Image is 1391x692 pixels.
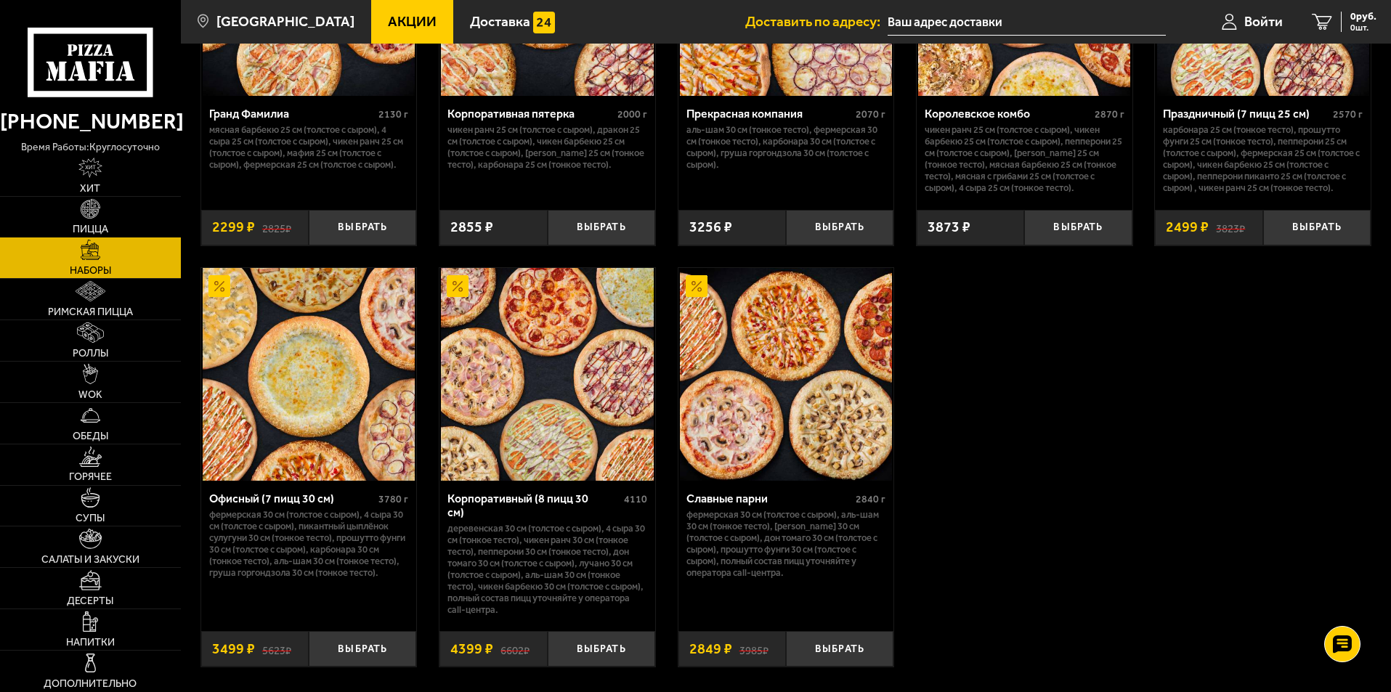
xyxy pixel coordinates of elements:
[856,493,885,505] span: 2840 г
[1333,108,1363,121] span: 2570 г
[48,307,133,317] span: Римская пицца
[678,268,894,480] a: АкционныйСлавные парни
[209,492,376,505] div: Офисный (7 пицц 30 см)
[388,15,437,28] span: Акции
[1166,220,1209,235] span: 2499 ₽
[786,631,893,667] button: Выбрать
[1024,210,1132,245] button: Выбрать
[1163,107,1329,121] div: Праздничный (7 пицц 25 см)
[216,15,354,28] span: [GEOGRAPHIC_DATA]
[80,184,100,194] span: Хит
[66,638,115,648] span: Напитки
[378,108,408,121] span: 2130 г
[73,431,108,441] span: Обеды
[208,275,230,297] img: Акционный
[1095,108,1124,121] span: 2870 г
[41,555,139,565] span: Салаты и закуски
[624,493,647,505] span: 4110
[928,220,970,235] span: 3873 ₽
[1244,15,1283,28] span: Войти
[73,349,108,359] span: Роллы
[69,472,112,482] span: Горячее
[1350,12,1376,22] span: 0 руб.
[450,642,493,656] span: 4399 ₽
[1163,124,1363,194] p: Карбонара 25 см (тонкое тесто), Прошутто Фунги 25 см (тонкое тесто), Пепперони 25 см (толстое с с...
[686,275,707,297] img: Акционный
[44,679,137,689] span: Дополнительно
[689,220,732,235] span: 3256 ₽
[212,220,255,235] span: 2299 ₽
[67,596,113,606] span: Десерты
[447,275,469,297] img: Акционный
[447,124,647,171] p: Чикен Ранч 25 см (толстое с сыром), Дракон 25 см (толстое с сыром), Чикен Барбекю 25 см (толстое ...
[617,108,647,121] span: 2000 г
[686,107,853,121] div: Прекрасная компания
[548,210,655,245] button: Выбрать
[686,509,886,579] p: Фермерская 30 см (толстое с сыром), Аль-Шам 30 см (тонкое тесто), [PERSON_NAME] 30 см (толстое с ...
[309,210,416,245] button: Выбрать
[533,12,555,33] img: 15daf4d41897b9f0e9f617042186c801.svg
[689,642,732,656] span: 2849 ₽
[78,390,102,400] span: WOK
[745,15,888,28] span: Доставить по адресу:
[686,124,886,171] p: Аль-Шам 30 см (тонкое тесто), Фермерская 30 см (тонкое тесто), Карбонара 30 см (толстое с сыром),...
[500,642,530,656] s: 6602 ₽
[262,220,291,235] s: 2825 ₽
[680,268,892,480] img: Славные парни
[470,15,530,28] span: Доставка
[212,642,255,656] span: 3499 ₽
[209,107,376,121] div: Гранд Фамилиа
[76,513,105,524] span: Супы
[1263,210,1371,245] button: Выбрать
[73,224,108,235] span: Пицца
[439,268,655,480] a: АкционныйКорпоративный (8 пицц 30 см)
[888,9,1166,36] input: Ваш адрес доставки
[203,268,415,480] img: Офисный (7 пицц 30 см)
[378,493,408,505] span: 3780 г
[447,523,647,616] p: Деревенская 30 см (толстое с сыром), 4 сыра 30 см (тонкое тесто), Чикен Ранч 30 см (тонкое тесто)...
[209,509,409,579] p: Фермерская 30 см (толстое с сыром), 4 сыра 30 см (толстое с сыром), Пикантный цыплёнок сулугуни 3...
[447,492,620,519] div: Корпоративный (8 пицц 30 см)
[209,124,409,171] p: Мясная Барбекю 25 см (толстое с сыром), 4 сыра 25 см (толстое с сыром), Чикен Ранч 25 см (толстое...
[441,268,653,480] img: Корпоративный (8 пицц 30 см)
[309,631,416,667] button: Выбрать
[548,631,655,667] button: Выбрать
[450,220,493,235] span: 2855 ₽
[262,642,291,656] s: 5623 ₽
[447,107,614,121] div: Корпоративная пятерка
[1350,23,1376,32] span: 0 шт.
[1216,220,1245,235] s: 3823 ₽
[856,108,885,121] span: 2070 г
[925,124,1124,194] p: Чикен Ранч 25 см (толстое с сыром), Чикен Барбекю 25 см (толстое с сыром), Пепперони 25 см (толст...
[201,268,417,480] a: АкционныйОфисный (7 пицц 30 см)
[786,210,893,245] button: Выбрать
[686,492,853,505] div: Славные парни
[925,107,1091,121] div: Королевское комбо
[70,266,111,276] span: Наборы
[739,642,769,656] s: 3985 ₽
